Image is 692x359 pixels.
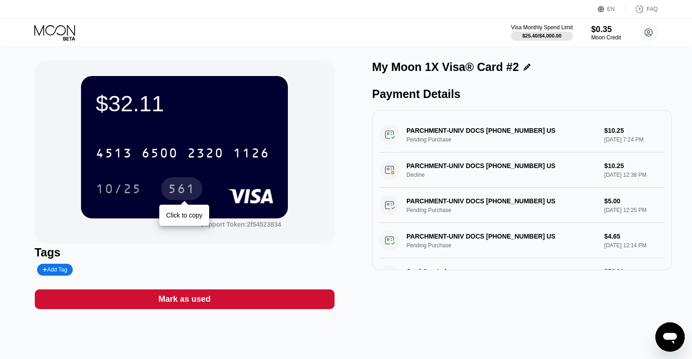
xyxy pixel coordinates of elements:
[511,24,573,31] div: Visa Monthly Spend Limit
[626,5,658,14] div: FAQ
[35,246,335,259] div: Tags
[141,147,178,162] div: 6500
[161,177,202,200] div: 561
[372,87,672,101] div: Payment Details
[591,34,621,41] div: Moon Credit
[43,267,67,273] div: Add Tag
[655,322,685,352] iframe: Button to launch messaging window, conversation in progress
[591,25,621,34] div: $0.35
[89,177,148,200] div: 10/25
[35,289,335,309] div: Mark as used
[96,183,141,197] div: 10/25
[158,294,211,305] div: Mark as used
[166,212,202,219] div: Click to copy
[200,221,281,228] div: Support Token: 2f54523834
[168,183,195,197] div: 561
[598,5,626,14] div: EN
[96,147,132,162] div: 4513
[607,6,615,12] div: EN
[90,141,275,164] div: 4513650023201126
[37,264,73,276] div: Add Tag
[96,91,273,116] div: $32.11
[591,25,621,41] div: $0.35Moon Credit
[522,33,562,38] div: $25.40 / $4,000.00
[647,6,658,12] div: FAQ
[200,221,281,228] div: Support Token:2f54523834
[372,60,519,74] div: My Moon 1X Visa® Card #2
[187,147,224,162] div: 2320
[511,24,573,41] div: Visa Monthly Spend Limit$25.40/$4,000.00
[233,147,270,162] div: 1126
